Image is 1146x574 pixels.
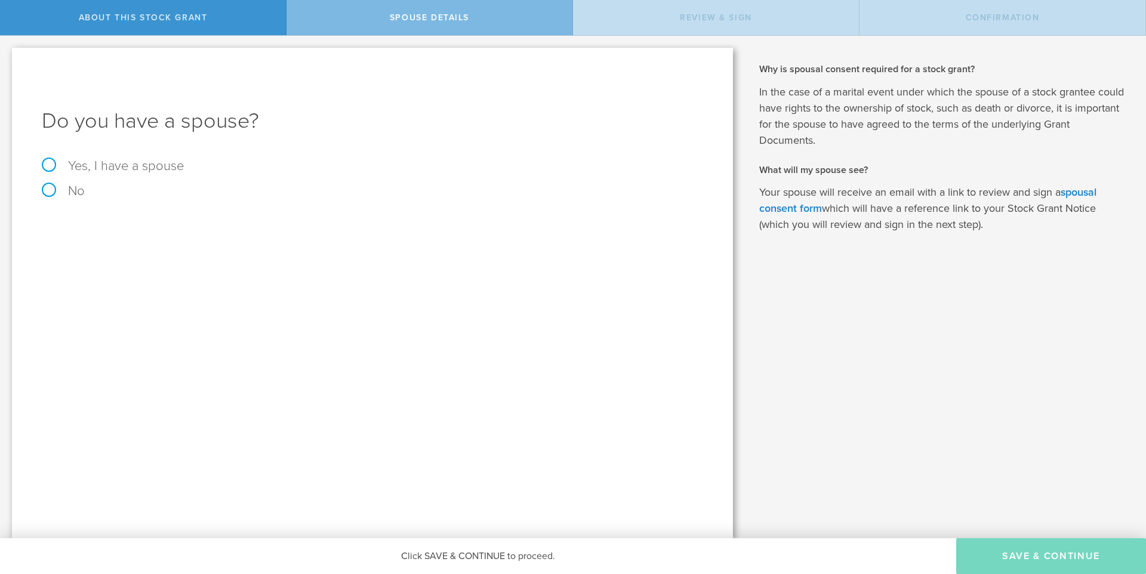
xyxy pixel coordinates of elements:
span: Spouse Details [390,13,469,23]
span: Confirmation [966,13,1040,23]
button: Save & Continue [956,538,1146,574]
label: No [42,184,703,197]
p: In the case of a marital event under which the spouse of a stock grantee could have rights to the... [759,84,1128,149]
label: Yes, I have a spouse [42,159,703,172]
h2: What will my spouse see? [759,163,1128,177]
p: Your spouse will receive an email with a link to review and sign a which will have a reference li... [759,184,1128,233]
h2: Why is spousal consent required for a stock grant? [759,63,1128,76]
h1: Do you have a spouse? [42,107,703,135]
span: Review & Sign [680,13,752,23]
span: About this stock grant [79,13,208,23]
